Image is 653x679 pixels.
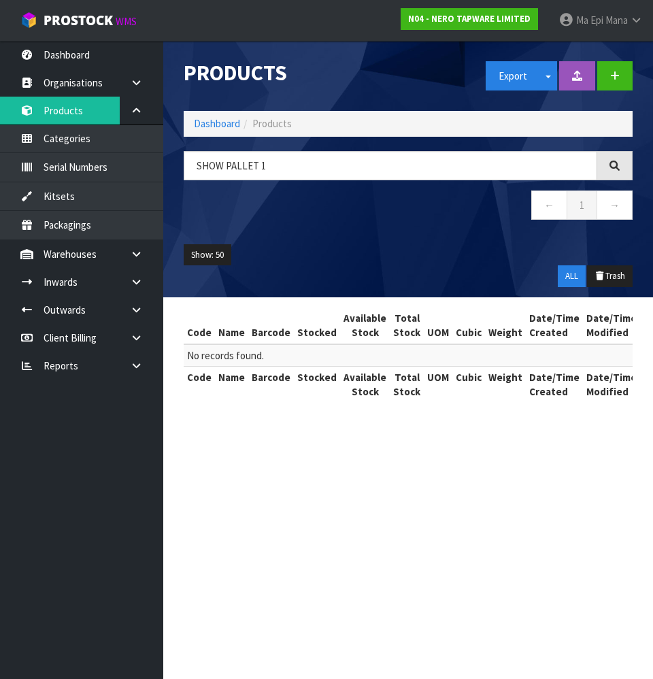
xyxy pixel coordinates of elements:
th: Barcode [248,308,294,344]
th: Date/Time Created [526,308,583,344]
a: 1 [567,191,597,220]
img: cube-alt.png [20,12,37,29]
th: Available Stock [340,366,390,402]
nav: Page navigation [184,191,633,224]
button: Export [486,61,540,90]
a: Dashboard [194,117,240,130]
th: UOM [424,308,452,344]
span: ProStock [44,12,113,29]
h1: Products [184,61,398,85]
a: N04 - NERO TAPWARE LIMITED [401,8,538,30]
th: Name [215,308,248,344]
th: Total Stock [390,366,424,402]
span: Products [252,117,292,130]
th: Total Stock [390,308,424,344]
small: WMS [116,15,137,28]
span: Mana [605,14,628,27]
th: Name [215,366,248,402]
strong: N04 - NERO TAPWARE LIMITED [408,13,531,24]
th: Stocked [294,366,340,402]
a: ← [531,191,567,220]
th: Barcode [248,366,294,402]
th: Cubic [452,366,485,402]
th: Code [184,308,215,344]
th: Weight [485,366,526,402]
button: Trash [587,265,633,287]
th: Available Stock [340,308,390,344]
button: Show: 50 [184,244,231,266]
th: Date/Time Created [526,366,583,402]
th: Date/Time Modified [583,308,640,344]
th: Code [184,366,215,402]
th: Cubic [452,308,485,344]
th: UOM [424,366,452,402]
th: Stocked [294,308,340,344]
a: → [597,191,633,220]
th: Date/Time Modified [583,366,640,402]
span: Ma Epi [576,14,603,27]
button: ALL [558,265,586,287]
th: Weight [485,308,526,344]
input: Search products [184,151,597,180]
